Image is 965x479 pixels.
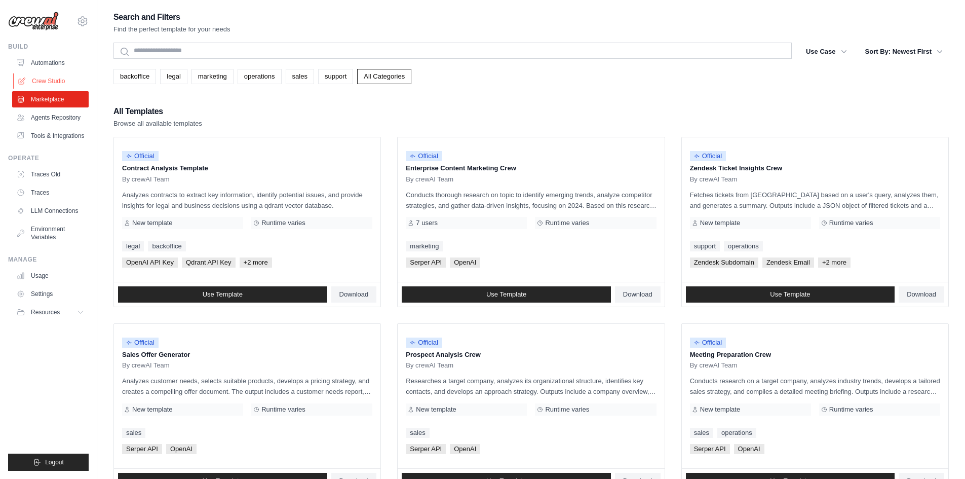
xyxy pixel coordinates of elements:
span: Zendesk Subdomain [690,257,758,268]
a: Crew Studio [13,73,90,89]
span: New template [132,406,172,414]
span: OpenAI [734,444,764,454]
a: Download [899,286,944,303]
div: Operate [8,154,89,162]
span: Official [406,338,442,348]
button: Use Case [800,43,853,61]
span: Use Template [770,290,810,299]
p: Browse all available templates [113,119,202,129]
span: Download [907,290,936,299]
a: Download [615,286,661,303]
a: support [690,241,720,251]
span: Use Template [203,290,243,299]
span: OpenAI [450,257,480,268]
span: Logout [45,458,64,466]
span: Runtime varies [829,219,873,227]
p: Meeting Preparation Crew [690,350,940,360]
span: Official [122,151,159,161]
img: Logo [8,12,59,31]
a: support [318,69,353,84]
p: Analyzes customer needs, selects suitable products, develops a pricing strategy, and creates a co... [122,376,372,397]
a: LLM Connections [12,203,89,219]
button: Sort By: Newest First [859,43,949,61]
a: legal [160,69,187,84]
a: All Categories [357,69,411,84]
a: Settings [12,286,89,302]
a: backoffice [113,69,156,84]
span: 7 users [416,219,438,227]
a: Use Template [402,286,611,303]
p: Conducts research on a target company, analyzes industry trends, develops a tailored sales strate... [690,376,940,397]
span: Zendesk Email [762,257,814,268]
p: Analyzes contracts to extract key information, identify potential issues, and provide insights fo... [122,190,372,211]
a: operations [724,241,763,251]
span: Official [406,151,442,161]
span: Qdrant API Key [182,257,236,268]
p: Contract Analysis Template [122,163,372,173]
a: sales [406,428,429,438]
a: Environment Variables [12,221,89,245]
span: OpenAI [166,444,197,454]
button: Logout [8,454,89,471]
span: Runtime varies [261,406,305,414]
p: Zendesk Ticket Insights Crew [690,163,940,173]
span: New template [416,406,456,414]
span: New template [700,406,740,414]
span: New template [700,219,740,227]
span: Serper API [406,257,446,268]
a: Download [331,286,377,303]
span: By crewAI Team [122,175,170,183]
a: Use Template [118,286,327,303]
span: Download [623,290,652,299]
p: Researches a target company, analyzes its organizational structure, identifies key contacts, and ... [406,376,656,397]
a: sales [286,69,314,84]
a: sales [690,428,713,438]
span: Use Template [486,290,526,299]
a: Traces Old [12,166,89,182]
span: Runtime varies [545,406,589,414]
span: Runtime varies [261,219,305,227]
span: By crewAI Team [406,361,453,370]
span: Official [690,338,726,348]
p: Sales Offer Generator [122,350,372,360]
span: Serper API [690,444,730,454]
a: Traces [12,185,89,201]
h2: All Templates [113,104,202,119]
span: Serper API [122,444,162,454]
a: marketing [406,241,443,251]
a: Tools & Integrations [12,128,89,144]
div: Manage [8,255,89,264]
span: Resources [31,308,60,316]
p: Prospect Analysis Crew [406,350,656,360]
span: +2 more [818,257,851,268]
span: By crewAI Team [122,361,170,370]
a: backoffice [148,241,185,251]
span: By crewAI Team [690,175,738,183]
span: Download [339,290,369,299]
span: OpenAI [450,444,480,454]
a: Usage [12,268,89,284]
a: Marketplace [12,91,89,107]
p: Enterprise Content Marketing Crew [406,163,656,173]
div: Build [8,43,89,51]
a: Automations [12,55,89,71]
span: By crewAI Team [406,175,453,183]
span: Runtime varies [829,406,873,414]
p: Find the perfect template for your needs [113,24,230,34]
a: operations [717,428,756,438]
p: Fetches tickets from [GEOGRAPHIC_DATA] based on a user's query, analyzes them, and generates a su... [690,190,940,211]
span: OpenAI API Key [122,257,178,268]
span: Official [690,151,726,161]
span: Official [122,338,159,348]
span: New template [132,219,172,227]
a: legal [122,241,144,251]
span: By crewAI Team [690,361,738,370]
button: Resources [12,304,89,320]
h2: Search and Filters [113,10,230,24]
p: Conducts thorough research on topic to identify emerging trends, analyze competitor strategies, a... [406,190,656,211]
span: +2 more [240,257,272,268]
a: sales [122,428,145,438]
a: marketing [191,69,234,84]
span: Serper API [406,444,446,454]
a: operations [238,69,282,84]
